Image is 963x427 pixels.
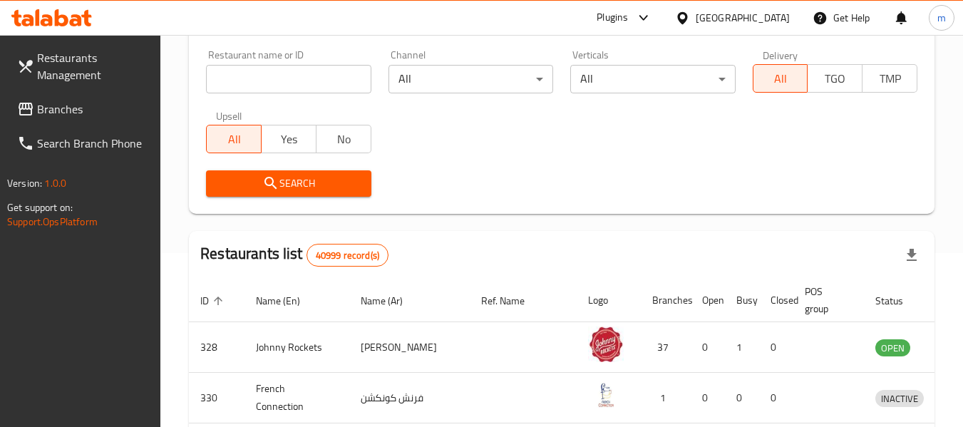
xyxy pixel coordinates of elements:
th: Busy [725,279,759,322]
span: TGO [813,68,857,89]
td: 328 [189,322,244,373]
a: Search Branch Phone [6,126,161,160]
a: Branches [6,92,161,126]
span: ID [200,292,227,309]
span: Get support on: [7,198,73,217]
td: 1 [641,373,691,423]
button: Search [206,170,371,197]
span: Search Branch Phone [37,135,150,152]
div: Plugins [597,9,628,26]
span: Search [217,175,359,192]
a: Restaurants Management [6,41,161,92]
div: [GEOGRAPHIC_DATA] [696,10,790,26]
button: TGO [807,64,862,93]
div: INACTIVE [875,390,924,407]
span: m [937,10,946,26]
td: 0 [759,373,793,423]
span: Branches [37,101,150,118]
td: Johnny Rockets [244,322,349,373]
span: 1.0.0 [44,174,66,192]
img: Johnny Rockets [588,326,624,362]
span: No [322,129,366,150]
td: 0 [691,373,725,423]
input: Search for restaurant name or ID.. [206,65,371,93]
h2: Restaurant search [206,16,917,37]
button: No [316,125,371,153]
span: Ref. Name [481,292,543,309]
span: Name (En) [256,292,319,309]
span: Yes [267,129,311,150]
span: POS group [805,283,847,317]
span: INACTIVE [875,391,924,407]
span: TMP [868,68,912,89]
th: Closed [759,279,793,322]
td: 330 [189,373,244,423]
td: 1 [725,322,759,373]
th: Open [691,279,725,322]
div: Export file [895,238,929,272]
span: 40999 record(s) [307,249,388,262]
h2: Restaurants list [200,243,388,267]
div: All [388,65,553,93]
span: All [212,129,256,150]
div: All [570,65,735,93]
div: OPEN [875,339,910,356]
button: TMP [862,64,917,93]
td: 0 [691,322,725,373]
span: All [759,68,803,89]
td: [PERSON_NAME] [349,322,470,373]
span: OPEN [875,340,910,356]
td: 0 [725,373,759,423]
button: Yes [261,125,316,153]
a: Support.OpsPlatform [7,212,98,231]
span: Restaurants Management [37,49,150,83]
button: All [753,64,808,93]
td: 0 [759,322,793,373]
div: Total records count [307,244,388,267]
td: فرنش كونكشن [349,373,470,423]
span: Name (Ar) [361,292,421,309]
span: Status [875,292,922,309]
td: French Connection [244,373,349,423]
td: 37 [641,322,691,373]
label: Delivery [763,50,798,60]
th: Logo [577,279,641,322]
label: Upsell [216,110,242,120]
img: French Connection [588,377,624,413]
span: Version: [7,174,42,192]
th: Branches [641,279,691,322]
button: All [206,125,262,153]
